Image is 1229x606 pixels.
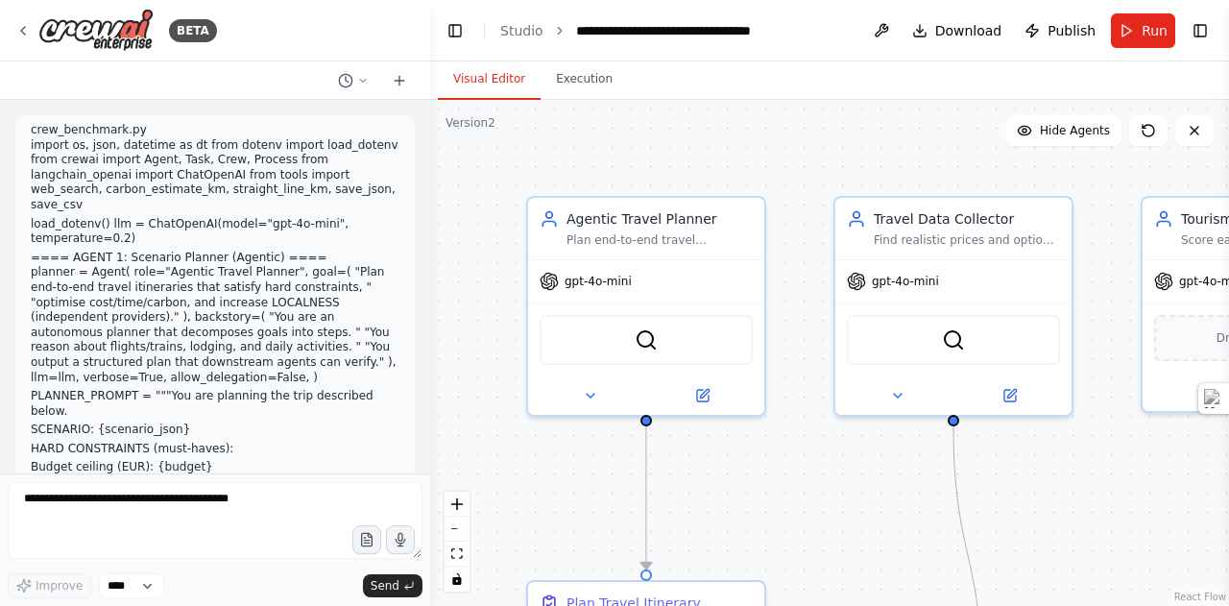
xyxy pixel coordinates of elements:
[1048,21,1096,40] span: Publish
[942,328,965,351] img: SerplyWebSearchTool
[352,525,381,554] button: Upload files
[541,60,628,100] button: Execution
[526,196,766,417] div: Agentic Travel PlannerPlan end-to-end travel itineraries that satisfy hard constraints, optimise ...
[648,384,757,407] button: Open in side panel
[442,17,469,44] button: Hide left sidebar
[635,328,658,351] img: SerplyWebSearchTool
[371,578,399,594] span: Send
[31,265,399,385] p: planner = Agent( role="Agentic Travel Planner", goal=( "Plan end-to-end travel itineraries that s...
[31,217,399,247] p: load_dotenv() llm = ChatOpenAI(model="gpt-4o-mini", temperature=0.2)
[566,232,753,248] div: Plan end-to-end travel itineraries that satisfy hard constraints, optimise cost/time/carbon, and ...
[31,138,399,213] p: import os, json, datetime as dt from dotenv import load_dotenv from crewai import Agent, Task, Cr...
[445,517,470,542] button: zoom out
[1142,21,1168,40] span: Run
[833,196,1073,417] div: Travel Data CollectorFind realistic prices and options for transport/lodging/activities and fill ...
[31,123,399,138] h1: crew_benchmark.py
[874,232,1060,248] div: Find realistic prices and options for transport/lodging/activities and fill missing fields in the...
[955,384,1064,407] button: Open in side panel
[445,492,470,517] button: zoom in
[445,567,470,592] button: toggle interactivity
[445,542,470,567] button: fit view
[31,389,399,419] p: PLANNER_PROMPT = """You are planning the trip described below.
[500,23,543,38] a: Studio
[1111,13,1175,48] button: Run
[935,21,1002,40] span: Download
[565,274,632,289] span: gpt-4o-mini
[36,578,83,594] span: Improve
[386,525,415,554] button: Click to speak your automation idea
[169,19,217,42] div: BETA
[872,274,939,289] span: gpt-4o-mini
[384,69,415,92] button: Start a new chat
[1017,13,1103,48] button: Publish
[1187,17,1214,44] button: Show right sidebar
[8,573,91,598] button: Improve
[31,251,399,266] h1: ==== AGENT 1: Scenario Planner (Agentic) ====
[330,69,376,92] button: Switch to previous chat
[438,60,541,100] button: Visual Editor
[566,209,753,229] div: Agentic Travel Planner
[38,9,154,52] img: Logo
[1040,123,1110,138] span: Hide Agents
[1005,115,1121,146] button: Hide Agents
[31,442,399,457] p: HARD CONSTRAINTS (must-haves):
[445,492,470,592] div: React Flow controls
[446,115,495,131] div: Version 2
[637,425,656,570] g: Edge from 11b18322-10b6-47d9-b46a-dbc162132438 to 1093831e-adda-4848-8bbf-a917f314da25
[363,574,422,597] button: Send
[1174,592,1226,602] a: React Flow attribution
[904,13,1010,48] button: Download
[31,423,399,438] p: SCENARIO: {scenario_json}
[500,21,751,40] nav: breadcrumb
[31,460,399,475] li: Budget ceiling (EUR): {budget}
[874,209,1060,229] div: Travel Data Collector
